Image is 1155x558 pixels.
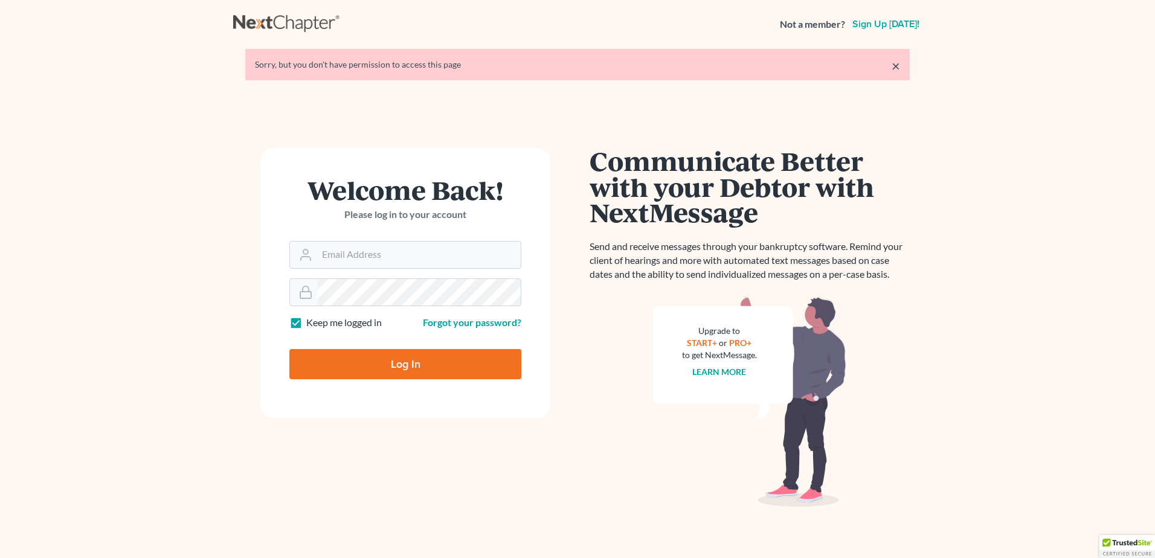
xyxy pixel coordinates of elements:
[730,338,752,348] a: PRO+
[423,316,521,328] a: Forgot your password?
[780,18,845,31] strong: Not a member?
[850,19,922,29] a: Sign up [DATE]!
[892,59,900,73] a: ×
[590,148,910,225] h1: Communicate Better with your Debtor with NextMessage
[693,367,747,377] a: Learn more
[1099,535,1155,558] div: TrustedSite Certified
[255,59,900,71] div: Sorry, but you don't have permission to access this page
[653,296,846,507] img: nextmessage_bg-59042aed3d76b12b5cd301f8e5b87938c9018125f34e5fa2b7a6b67550977c72.svg
[719,338,728,348] span: or
[306,316,382,330] label: Keep me logged in
[317,242,521,268] input: Email Address
[687,338,718,348] a: START+
[682,325,757,337] div: Upgrade to
[289,208,521,222] p: Please log in to your account
[590,240,910,281] p: Send and receive messages through your bankruptcy software. Remind your client of hearings and mo...
[289,177,521,203] h1: Welcome Back!
[682,349,757,361] div: to get NextMessage.
[289,349,521,379] input: Log In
